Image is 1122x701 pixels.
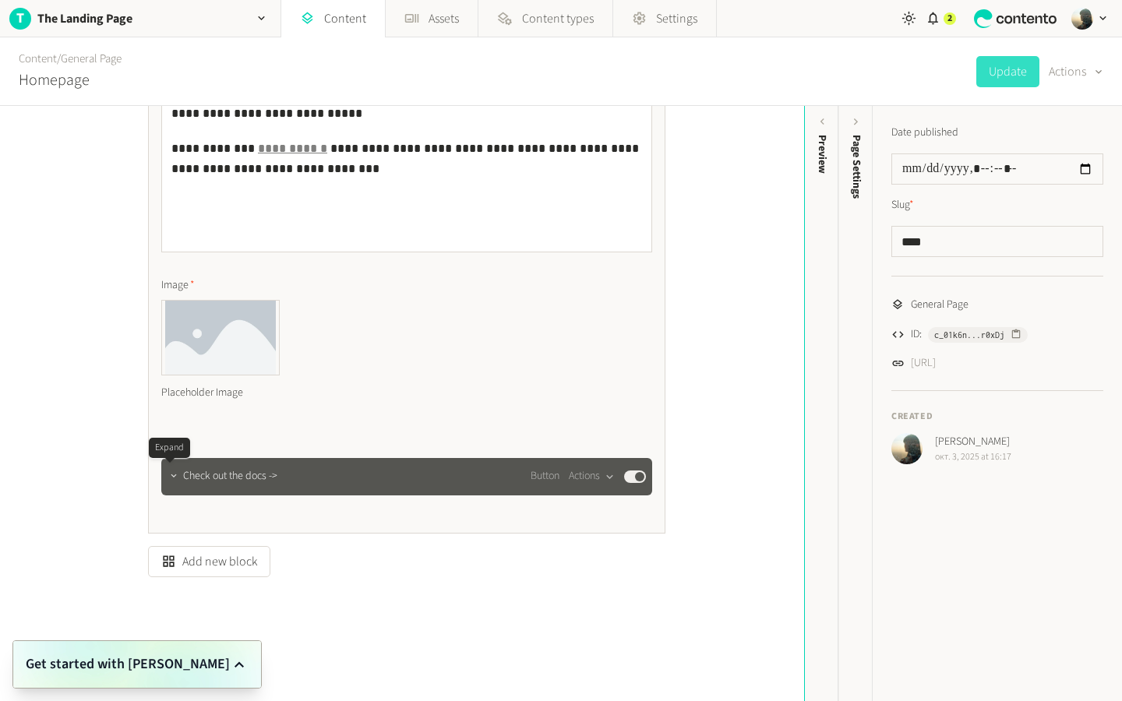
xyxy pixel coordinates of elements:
[814,135,831,174] div: Preview
[935,434,1011,450] span: [PERSON_NAME]
[569,467,615,486] button: Actions
[911,355,936,372] a: [URL]
[183,468,277,484] span: Check out the docs ->
[928,327,1028,343] button: c_01k6n...r0xDj
[891,197,914,213] label: Slug
[1049,56,1103,87] button: Actions
[19,69,90,92] h2: Homepage
[148,546,270,577] button: Add new block
[522,9,594,28] span: Content types
[26,653,249,675] button: Get started with [PERSON_NAME]
[656,9,697,28] span: Settings
[162,301,279,375] img: Placeholder Image
[934,328,1004,342] span: c_01k6n...r0xDj
[61,51,122,67] a: General Page
[935,450,1011,464] span: окт. 3, 2025 at 16:17
[531,468,559,484] span: Button
[891,410,1103,424] h4: Created
[26,653,230,675] span: Get started with [PERSON_NAME]
[911,326,922,343] span: ID:
[37,9,132,28] h2: The Landing Page
[161,435,190,452] span: Button
[1071,8,1093,30] img: Kristina Mazanova
[976,56,1039,87] button: Update
[149,438,190,458] div: Expand
[161,277,195,294] span: Image
[891,433,923,464] img: Kristina Mazanova
[891,125,958,141] label: Date published
[161,375,280,410] div: Placeholder Image
[19,51,57,67] a: Content
[57,51,61,67] span: /
[849,135,865,199] span: Page Settings
[947,12,952,26] span: 2
[911,297,969,313] span: General Page
[9,8,31,29] span: T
